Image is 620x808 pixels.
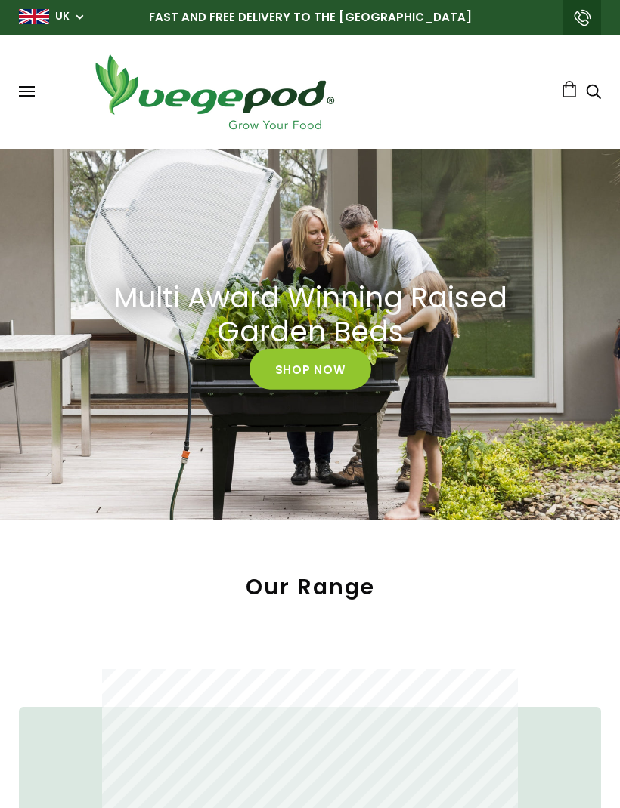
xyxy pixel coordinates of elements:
img: Vegepod [82,50,346,134]
a: Shop Now [250,348,371,389]
img: gb_large.png [19,9,49,24]
a: Multi Award Winning Raised Garden Beds [66,280,555,349]
a: UK [55,9,70,24]
h2: Our Range [19,573,601,601]
a: Search [586,85,601,101]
